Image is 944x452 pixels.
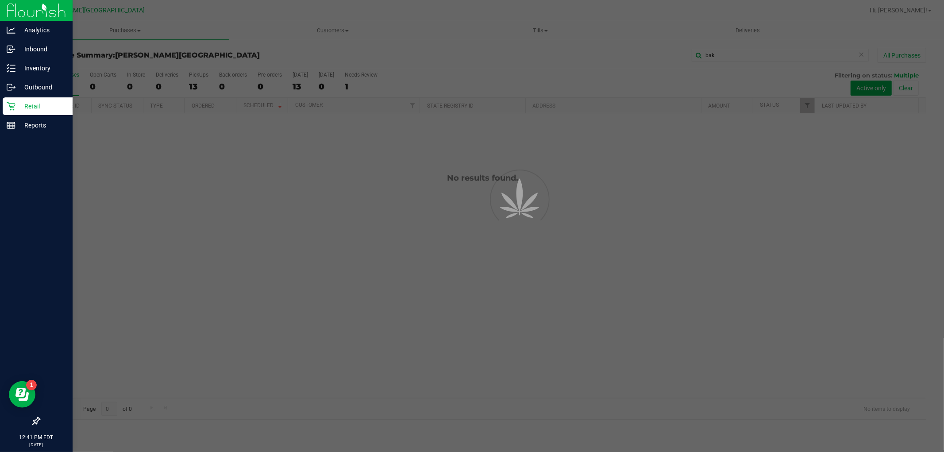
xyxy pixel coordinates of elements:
inline-svg: Reports [7,121,15,130]
p: Analytics [15,25,69,35]
inline-svg: Inventory [7,64,15,73]
p: Outbound [15,82,69,93]
iframe: Resource center unread badge [26,380,37,390]
inline-svg: Analytics [7,26,15,35]
p: Inventory [15,63,69,73]
p: 12:41 PM EDT [4,433,69,441]
inline-svg: Inbound [7,45,15,54]
inline-svg: Outbound [7,83,15,92]
p: [DATE] [4,441,69,448]
inline-svg: Retail [7,102,15,111]
p: Retail [15,101,69,112]
p: Inbound [15,44,69,54]
p: Reports [15,120,69,131]
iframe: Resource center [9,381,35,408]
